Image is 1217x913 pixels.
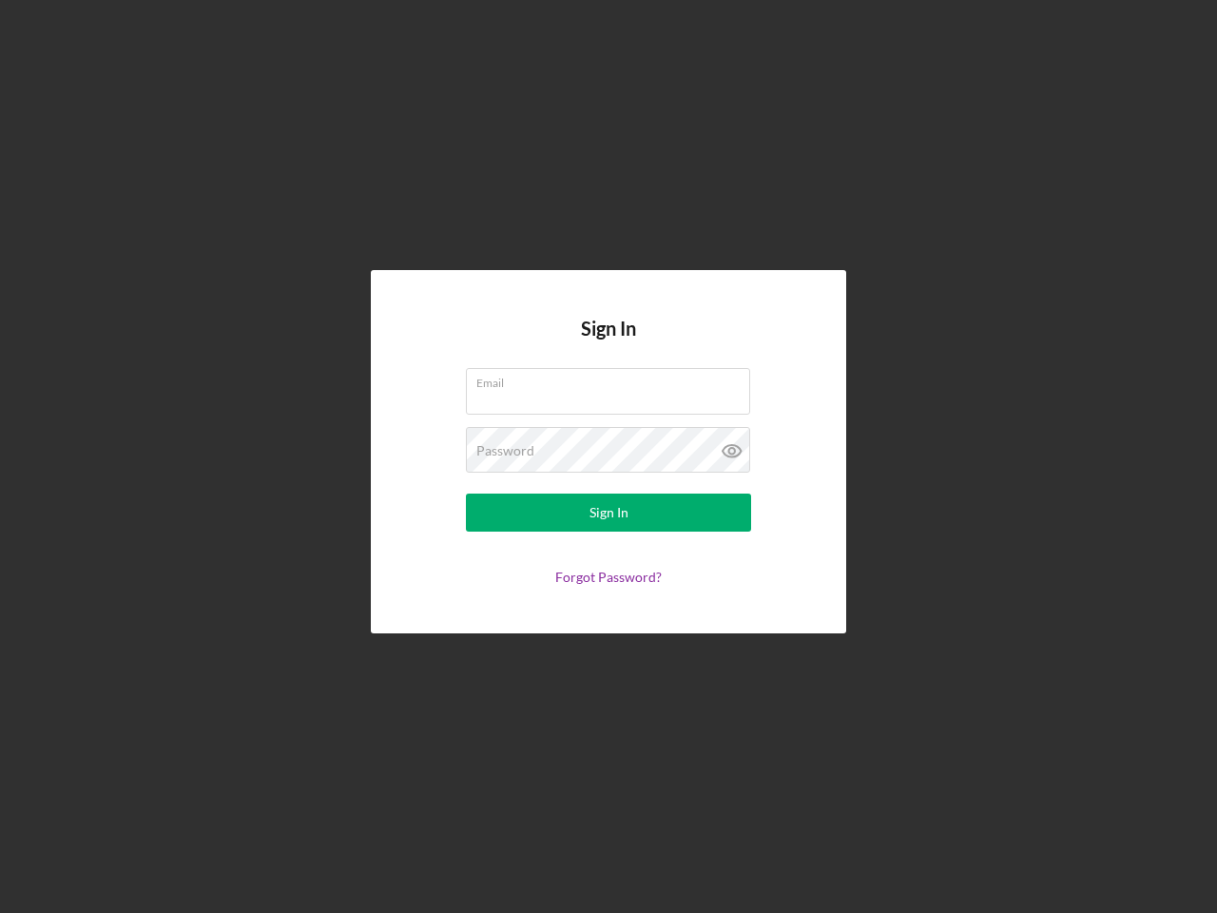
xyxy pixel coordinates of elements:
h4: Sign In [581,318,636,368]
label: Email [476,369,750,390]
label: Password [476,443,534,458]
button: Sign In [466,494,751,532]
div: Sign In [589,494,628,532]
a: Forgot Password? [555,569,662,585]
